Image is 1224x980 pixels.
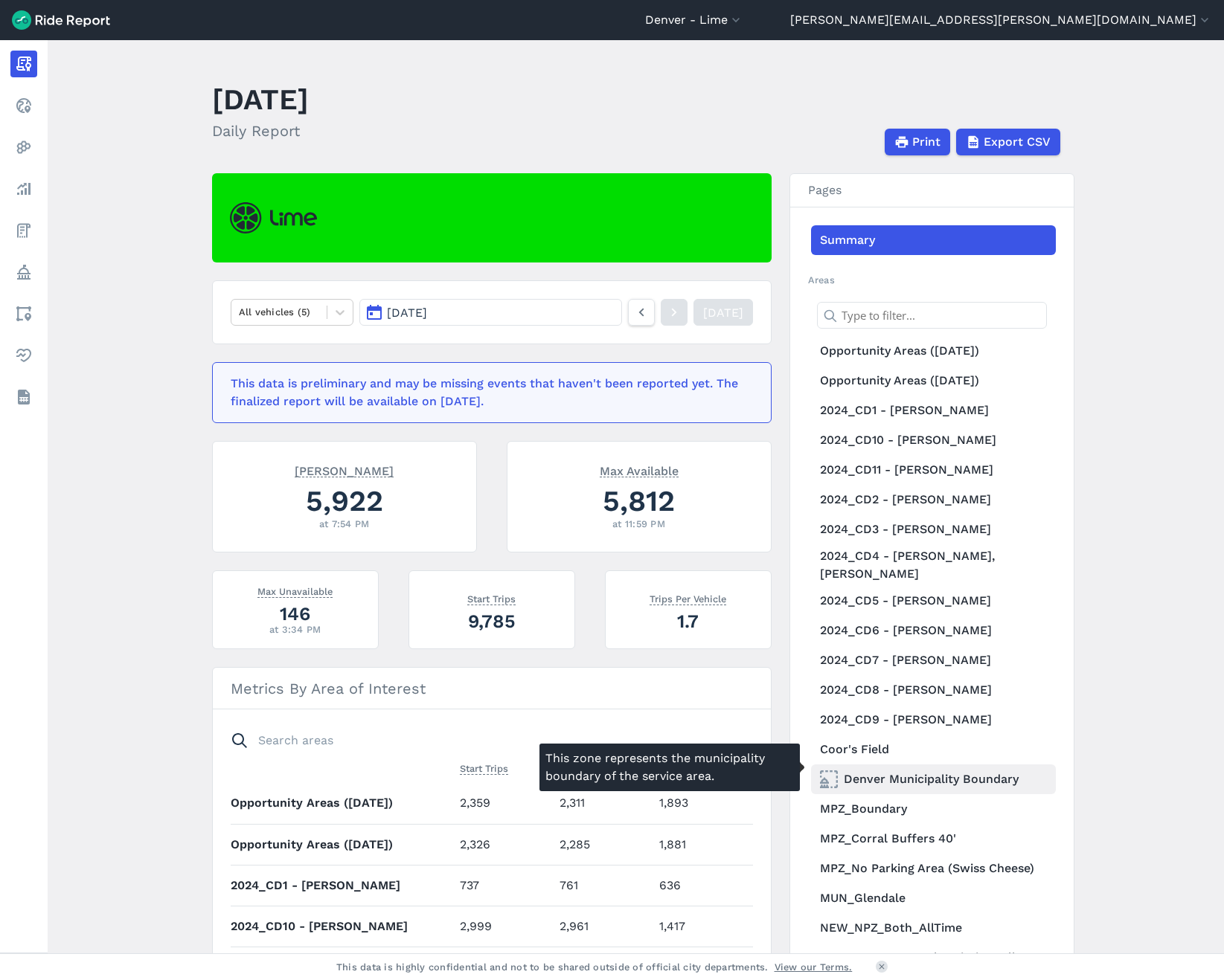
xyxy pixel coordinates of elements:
[811,544,1056,586] a: 2024_CD4 - [PERSON_NAME], [PERSON_NAME]
[231,375,744,410] div: This data is preliminary and may be missing events that haven't been reported yet. The finalized ...
[231,622,360,636] div: at 3:34 PM
[454,906,554,947] td: 2,999
[693,299,753,326] a: [DATE]
[554,824,653,865] td: 2,285
[12,10,110,30] img: Ride Report
[653,865,753,906] td: 636
[525,517,753,531] div: at 11:59 PM
[212,79,309,120] h1: [DATE]
[10,134,37,161] a: Heatmaps
[885,129,950,155] button: Print
[427,608,557,634] div: 9,785
[454,865,554,906] td: 737
[912,133,941,151] span: Print
[811,854,1056,883] a: MPZ_No Parking Area (Swiss Cheese)
[213,668,771,709] h3: Metrics By Area of Interest
[560,760,603,775] span: End Trips
[10,300,37,327] a: Areas
[231,601,360,627] div: 146
[554,865,653,906] td: 761
[231,824,454,865] th: Opportunity Areas ([DATE])
[554,906,653,947] td: 2,961
[554,783,653,824] td: 2,311
[811,366,1056,396] a: Opportunity Areas ([DATE])
[956,129,1060,155] button: Export CSV
[775,960,853,974] a: View our Terms.
[231,783,454,824] th: Opportunity Areas ([DATE])
[659,755,753,782] button: Morning Deployment
[10,51,37,77] a: Report
[222,727,744,754] input: Search areas
[811,735,1056,764] a: Coor's Field
[10,259,37,286] a: Policy
[231,865,454,906] th: 2024_CD1 - [PERSON_NAME]
[650,590,726,605] span: Trips Per Vehicle
[984,133,1051,151] span: Export CSV
[10,217,37,244] a: Fees
[359,299,621,326] button: [DATE]
[600,462,679,477] span: Max Available
[811,586,1056,616] a: 2024_CD5 - [PERSON_NAME]
[10,175,37,202] a: Analyze
[10,342,37,369] a: Health
[231,480,458,521] div: 5,922
[811,675,1056,705] a: 2024_CD8 - [PERSON_NAME]
[790,11,1212,29] button: [PERSON_NAME][EMAIL_ADDRESS][PERSON_NAME][DOMAIN_NAME]
[454,824,554,865] td: 2,326
[811,425,1056,455] a: 2024_CD10 - [PERSON_NAME]
[811,794,1056,824] a: MPZ_Boundary
[257,583,333,598] span: Max Unavailable
[790,174,1074,207] h3: Pages
[467,590,516,605] span: Start Trips
[811,705,1056,735] a: 2024_CD9 - [PERSON_NAME]
[460,760,508,775] span: Start Trips
[811,336,1056,366] a: Opportunity Areas ([DATE])
[811,913,1056,943] a: NEW_NPZ_Both_AllTime
[10,92,37,119] a: Realtime
[811,764,1056,794] a: Denver Municipality Boundary
[811,616,1056,645] a: 2024_CD6 - [PERSON_NAME]
[231,906,454,947] th: 2024_CD10 - [PERSON_NAME]
[811,396,1056,425] a: 2024_CD1 - [PERSON_NAME]
[653,824,753,865] td: 1,881
[460,760,508,778] button: Start Trips
[808,273,1056,287] h2: Areas
[817,302,1047,329] input: Type to filter...
[653,783,753,824] td: 1,893
[811,883,1056,913] a: MUN_Glendale
[295,462,394,477] span: [PERSON_NAME]
[653,906,753,947] td: 1,417
[10,384,37,410] a: Datasets
[624,608,753,634] div: 1.7
[454,783,554,824] td: 2,359
[659,755,753,779] span: Morning Deployment
[525,480,753,521] div: 5,812
[645,11,743,29] button: Denver - Lime
[811,225,1056,255] a: Summary
[811,645,1056,675] a: 2024_CD7 - [PERSON_NAME]
[231,517,458,531] div: at 7:54 PM
[811,515,1056,544] a: 2024_CD3 - [PERSON_NAME]
[212,120,309,142] h2: Daily Report
[811,824,1056,854] a: MPZ_Corral Buffers 40'
[387,306,427,320] span: [DATE]
[230,202,317,233] img: Lime
[560,760,603,778] button: End Trips
[811,485,1056,515] a: 2024_CD2 - [PERSON_NAME]
[811,943,1056,973] a: NEW_NPZ_EventOnly_MissionBallroom
[811,455,1056,485] a: 2024_CD11 - [PERSON_NAME]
